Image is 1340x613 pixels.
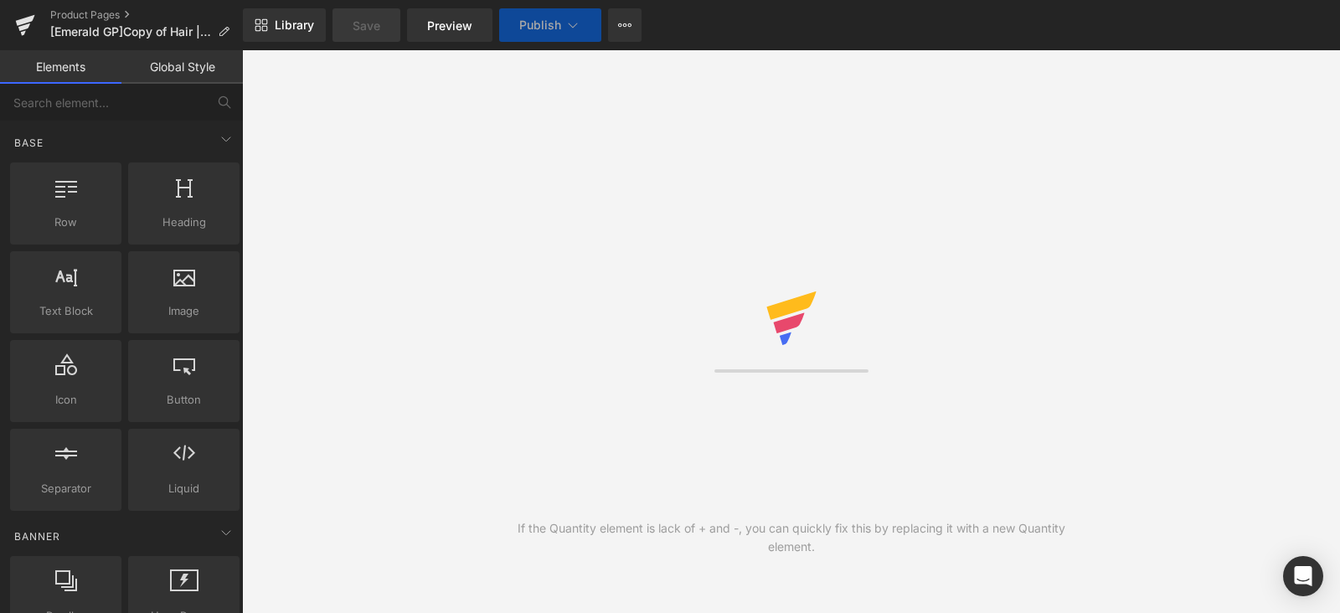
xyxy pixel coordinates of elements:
span: Preview [427,17,472,34]
span: Icon [15,391,116,409]
div: If the Quantity element is lack of + and -, you can quickly fix this by replacing it with a new Q... [517,519,1066,556]
span: Save [353,17,380,34]
span: [Emerald GP]Copy of Hair || [DATE] || [50,25,211,39]
span: Image [133,302,234,320]
span: Button [133,391,234,409]
span: Banner [13,528,62,544]
span: Base [13,135,45,151]
span: Text Block [15,302,116,320]
span: Library [275,18,314,33]
a: Global Style [121,50,243,84]
div: Open Intercom Messenger [1283,556,1323,596]
span: Liquid [133,480,234,497]
a: New Library [243,8,326,42]
span: Publish [519,18,561,32]
a: Product Pages [50,8,243,22]
button: More [608,8,642,42]
span: Separator [15,480,116,497]
span: Row [15,214,116,231]
span: Heading [133,214,234,231]
button: Publish [499,8,601,42]
a: Preview [407,8,492,42]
